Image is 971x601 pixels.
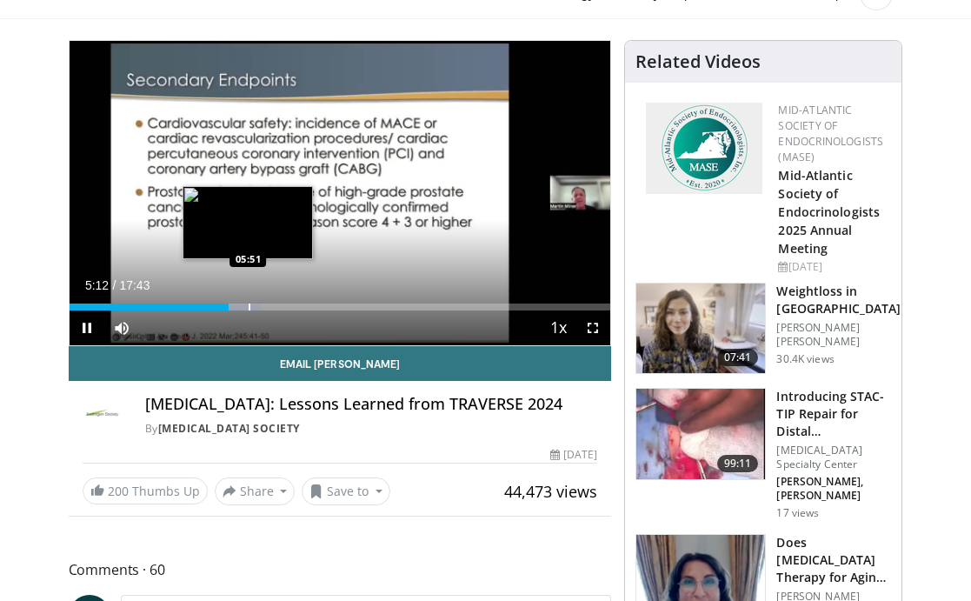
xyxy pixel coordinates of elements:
[776,388,891,440] h3: Introducing STAC-TIP Repair for Distal [MEDICAL_DATA] With Ventral Curv…
[550,447,597,463] div: [DATE]
[776,283,901,317] h3: Weightloss in [GEOGRAPHIC_DATA]
[646,103,762,194] img: f382488c-070d-4809-84b7-f09b370f5972.png.150x105_q85_autocrop_double_scale_upscale_version-0.2.png
[69,346,612,381] a: Email [PERSON_NAME]
[776,475,891,503] p: [PERSON_NAME], [PERSON_NAME]
[778,167,880,257] a: Mid-Atlantic Society of Endocrinologists 2025 Annual Meeting
[108,483,129,499] span: 200
[635,388,891,520] a: 99:11 Introducing STAC-TIP Repair for Distal [MEDICAL_DATA] With Ventral Curv… [MEDICAL_DATA] Spe...
[635,51,761,72] h4: Related Videos
[776,352,834,366] p: 30.4K views
[69,558,612,581] span: Comments 60
[70,41,611,345] video-js: Video Player
[83,395,124,437] img: Androgen Society
[717,349,759,366] span: 07:41
[635,283,891,375] a: 07:41 Weightloss in [GEOGRAPHIC_DATA] [PERSON_NAME] [PERSON_NAME] 30.4K views
[215,477,296,505] button: Share
[302,477,390,505] button: Save to
[776,444,891,471] p: [MEDICAL_DATA] Specialty Center
[113,278,116,292] span: /
[776,506,819,520] p: 17 views
[119,278,150,292] span: 17:43
[158,421,300,436] a: [MEDICAL_DATA] Society
[575,311,610,345] button: Fullscreen
[145,421,598,437] div: By
[778,103,883,164] a: Mid-Atlantic Society of Endocrinologists (MASE)
[70,311,104,345] button: Pause
[636,284,765,374] img: 9983fed1-7565-45be-8934-aef1103ce6e2.150x105_q85_crop-smart_upscale.jpg
[83,477,208,504] a: 200 Thumbs Up
[504,481,597,502] span: 44,473 views
[85,278,109,292] span: 5:12
[776,534,891,586] h3: Does [MEDICAL_DATA] Therapy for Aging Men Really Work? Review of 43 St…
[104,311,139,345] button: Mute
[70,304,611,311] div: Progress Bar
[636,389,765,479] img: 33ef804e-a9af-4b2f-bd6b-ae001cb605b1.150x105_q85_crop-smart_upscale.jpg
[145,395,598,414] h4: [MEDICAL_DATA]: Lessons Learned from TRAVERSE 2024
[778,259,888,275] div: [DATE]
[183,186,313,259] img: image.jpeg
[717,455,759,472] span: 99:11
[541,311,575,345] button: Playback Rate
[776,321,901,349] p: [PERSON_NAME] [PERSON_NAME]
